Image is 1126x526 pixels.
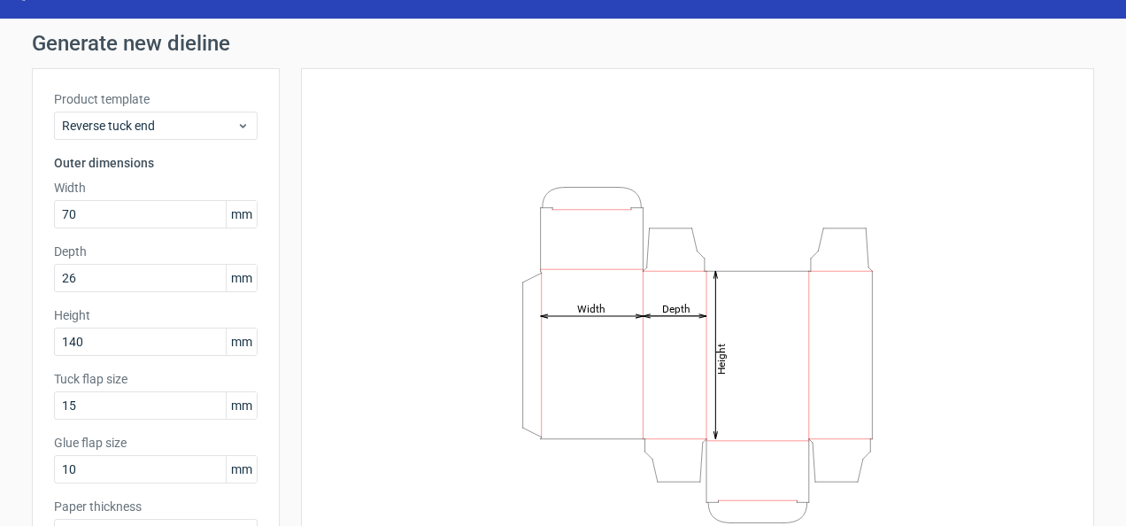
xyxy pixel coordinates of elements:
tspan: Height [715,343,728,374]
h1: Generate new dieline [32,33,1094,54]
span: mm [226,456,257,483]
h3: Outer dimensions [54,154,258,172]
span: Reverse tuck end [62,117,236,135]
label: Tuck flap size [54,370,258,388]
span: mm [226,265,257,291]
label: Paper thickness [54,498,258,515]
label: Height [54,306,258,324]
span: mm [226,201,257,228]
label: Product template [54,90,258,108]
label: Depth [54,243,258,260]
tspan: Depth [662,302,690,314]
tspan: Width [577,302,605,314]
span: mm [226,329,257,355]
label: Width [54,179,258,197]
label: Glue flap size [54,434,258,452]
span: mm [226,392,257,419]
